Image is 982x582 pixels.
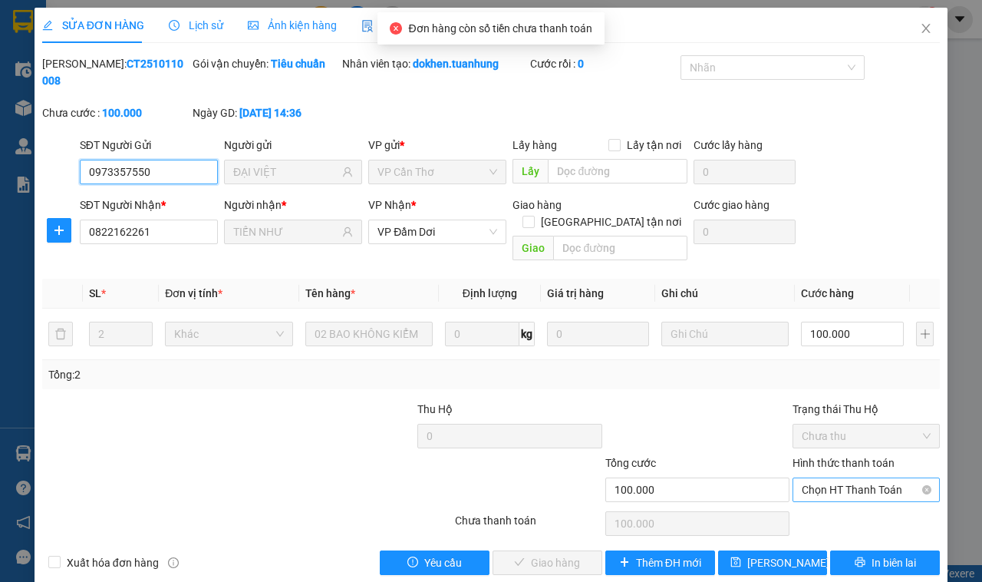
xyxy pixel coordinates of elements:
button: Close [905,8,947,51]
b: 0 [578,58,584,70]
span: Cước hàng [801,287,854,299]
div: Chưa cước : [42,104,189,121]
span: printer [855,557,865,569]
span: Lấy hàng [512,139,557,151]
span: Thu Hộ [417,403,453,415]
div: Người nhận [224,197,362,213]
span: kg [519,322,535,346]
span: Chưa thu [802,425,931,448]
input: 0 [547,322,649,346]
span: [GEOGRAPHIC_DATA] tận nơi [535,213,687,230]
img: icon [361,20,374,32]
span: Yêu cầu xuất hóa đơn điện tử [361,19,523,31]
span: [PERSON_NAME] chuyển hoàn [747,554,893,571]
div: Tổng: 2 [48,366,381,383]
input: Dọc đường [548,159,687,184]
span: Thêm ĐH mới [636,554,701,571]
span: Lịch sử [169,19,223,31]
span: Đơn hàng còn số tiền chưa thanh toán [408,22,592,35]
span: Giao hàng [512,199,562,211]
button: plusThêm ĐH mới [605,551,715,575]
span: In biên lai [872,554,916,571]
button: plus [47,218,71,243]
label: Hình thức thanh toán [793,457,895,469]
span: save [730,557,741,569]
input: Dọc đường [553,236,687,260]
span: close-circle [922,485,931,494]
div: Ngày GD: [193,104,340,121]
span: SL [89,287,101,299]
div: Gói vận chuyển: [193,55,340,72]
span: Yêu cầu [424,554,462,571]
button: printerIn biên lai [830,551,940,575]
div: Chưa thanh toán [453,512,604,539]
button: delete [48,322,73,346]
div: [PERSON_NAME]: [42,55,189,89]
label: Cước lấy hàng [694,139,763,151]
div: SĐT Người Nhận [80,197,218,213]
span: Lấy tận nơi [621,137,687,154]
span: Khác [174,322,283,346]
span: user [342,227,353,237]
input: Ghi Chú [661,322,789,346]
span: Ảnh kiện hàng [248,19,337,31]
span: Tên hàng [305,287,355,299]
div: Nhân viên tạo: [342,55,527,72]
span: edit [42,20,53,31]
div: Trạng thái Thu Hộ [793,401,940,418]
span: exclamation-circle [407,557,418,569]
button: checkGiao hàng [493,551,602,575]
div: SĐT Người Gửi [80,137,218,154]
span: VP Đầm Dơi [377,220,497,243]
div: Cước rồi : [530,55,677,72]
span: Giá trị hàng [547,287,604,299]
span: close-circle [390,22,402,35]
button: save[PERSON_NAME] chuyển hoàn [718,551,828,575]
b: 100.000 [102,107,142,119]
button: exclamation-circleYêu cầu [380,551,489,575]
span: plus [619,557,630,569]
span: SỬA ĐƠN HÀNG [42,19,144,31]
input: Cước giao hàng [694,220,796,244]
th: Ghi chú [655,279,795,309]
span: Tổng cước [605,457,656,469]
span: VP Nhận [368,199,411,211]
span: Giao [512,236,553,260]
b: [DATE] 14:36 [239,107,302,119]
span: user [342,167,353,177]
button: plus [916,322,934,346]
span: clock-circle [169,20,180,31]
div: VP gửi [368,137,506,154]
span: info-circle [168,557,179,568]
input: Cước lấy hàng [694,160,796,184]
input: Tên người gửi [233,164,339,180]
span: picture [248,20,259,31]
input: Tên người nhận [233,223,339,240]
input: VD: Bàn, Ghế [305,322,433,346]
span: VP Cần Thơ [377,160,497,184]
div: Người gửi [224,137,362,154]
span: plus [48,224,71,236]
span: Đơn vị tính [165,287,222,299]
span: Định lượng [463,287,517,299]
span: Xuất hóa đơn hàng [61,554,165,571]
b: dokhen.tuanhung [413,58,499,70]
span: Lấy [512,159,548,184]
span: Chọn HT Thanh Toán [802,478,931,501]
b: Tiêu chuẩn [271,58,325,70]
label: Cước giao hàng [694,199,769,211]
span: close [920,22,932,35]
